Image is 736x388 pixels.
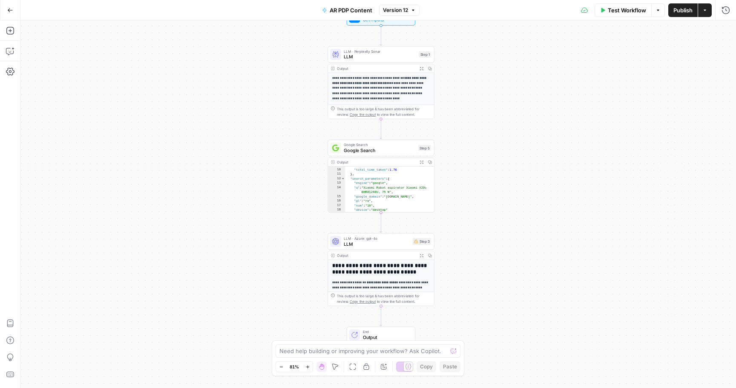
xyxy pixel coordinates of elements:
div: Google SearchGoogle SearchStep 5Output /6812270abb558dee70c6ee29.html", "total_time_taken":1.76 }... [328,140,434,213]
div: 15 [328,194,345,198]
span: Version 12 [383,6,408,14]
span: LLM [344,53,416,60]
div: This output is too large & has been abbreviated for review. to view the full content. [337,106,431,118]
span: Copy the output [350,112,376,117]
span: Copy [420,363,433,371]
g: Edge from step_3 to end [380,306,382,326]
div: Output [337,253,415,258]
button: Version 12 [379,5,420,16]
span: LLM [344,240,410,247]
div: 18 [328,208,345,212]
div: 10 [328,167,345,172]
span: Set Inputs [363,16,397,23]
div: This output is too large & has been abbreviated for review. to view the full content. [337,293,431,305]
span: LLM · Perplexity Sonar [344,49,416,54]
span: LLM · Azure: gpt-4o [344,236,410,241]
div: 13 [328,181,345,185]
span: Toggle code folding, rows 12 through 19 [341,176,345,181]
div: Output [337,66,415,71]
button: Publish [668,3,698,17]
span: Google Search [344,142,415,148]
div: 12 [328,176,345,181]
div: EndOutput [328,327,434,343]
div: 16 [328,199,345,203]
span: Publish [673,6,693,14]
button: Copy [417,361,436,372]
button: Test Workflow [595,3,651,17]
span: Paste [443,363,457,371]
button: Paste [440,361,460,372]
span: 81% [290,363,299,370]
div: 14 [328,185,345,194]
div: 17 [328,203,345,207]
div: Step 5 [418,145,431,151]
g: Edge from step_1 to step_5 [380,119,382,139]
g: Edge from step_5 to step_3 [380,213,382,233]
button: AR PDP Content [317,3,377,17]
div: Step 3 [413,238,431,245]
div: Step 1 [419,52,431,58]
span: Copy the output [350,299,376,304]
span: Test Workflow [608,6,646,14]
span: Google Search [344,147,415,154]
span: Output [363,334,410,341]
div: Output [337,159,415,165]
div: Set Inputs [328,9,434,26]
span: AR PDP Content [330,6,372,14]
g: Edge from start to step_1 [380,26,382,46]
span: End [363,329,410,335]
div: 11 [328,172,345,176]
